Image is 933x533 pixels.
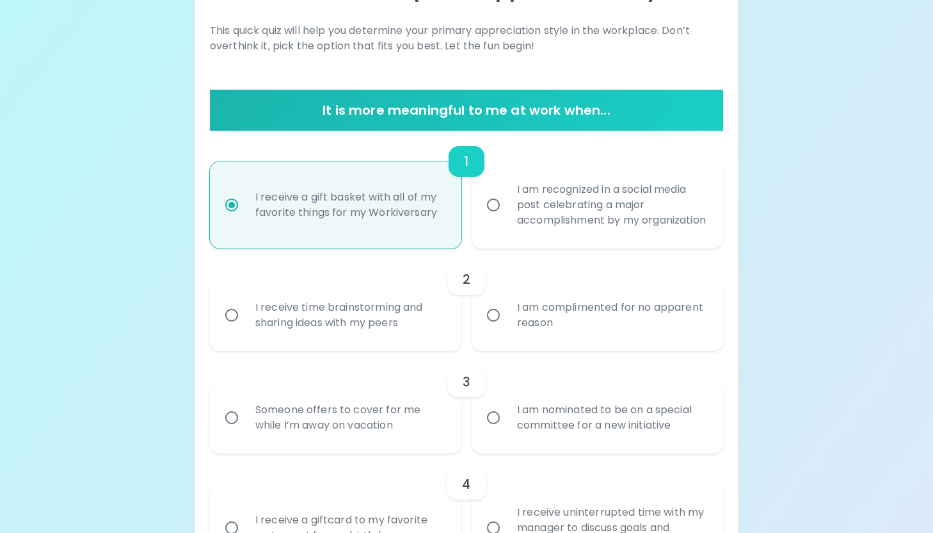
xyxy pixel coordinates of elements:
[507,387,716,448] div: I am nominated to be on a special committee for a new initiative
[463,372,470,392] h6: 3
[210,23,723,54] p: This quick quiz will help you determine your primary appreciation style in the workplace. Don’t o...
[245,174,454,236] div: I receive a gift basket with all of my favorite things for my Workiversary
[462,474,470,495] h6: 4
[210,351,723,454] div: choice-group-check
[507,167,716,243] div: I am recognized in a social media post celebrating a major accomplishment by my organization
[507,284,716,346] div: I am complimented for no apparent reason
[210,249,723,351] div: choice-group-check
[245,387,454,448] div: Someone offers to cover for me while I’m away on vacation
[464,151,468,172] h6: 1
[210,131,723,249] div: choice-group-check
[463,269,470,290] h6: 2
[215,100,718,120] h6: It is more meaningful to me at work when...
[245,284,454,346] div: I receive time brainstorming and sharing ideas with my peers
